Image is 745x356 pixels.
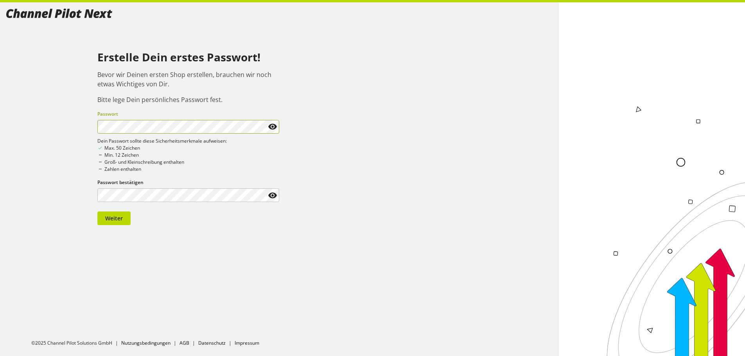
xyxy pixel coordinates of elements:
p: Bevor wir Deinen ersten Shop erstellen, brauchen wir noch etwas Wichtiges von Dir. [97,70,280,89]
span: Passwort bestätigen [97,179,144,186]
a: Datenschutz [198,340,226,346]
span: Passwort [97,111,118,117]
button: Weiter [97,211,131,225]
span: Weiter [105,214,123,222]
a: Nutzungsbedingungen [121,340,171,346]
li: Min. 12 Zeichen [97,152,280,159]
li: Groß- und Kleinschreibung enthalten [97,159,280,166]
p: Dein Passwort sollte diese Sicherheitsmerkmale aufweisen: [97,138,280,145]
a: Impressum [235,340,259,346]
li: Zahlen enthalten [97,166,280,173]
li: Max. 50 Zeichen [97,145,280,152]
li: ©2025 Channel Pilot Solutions GmbH [31,340,121,347]
h1: Erstelle Dein erstes Passwort! [97,51,280,64]
img: 00fd0c2968333bded0a06517299d5b97.svg [6,9,112,18]
a: AGB [180,340,189,346]
p: Bitte lege Dein persönliches Passwort fest. [97,95,280,104]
